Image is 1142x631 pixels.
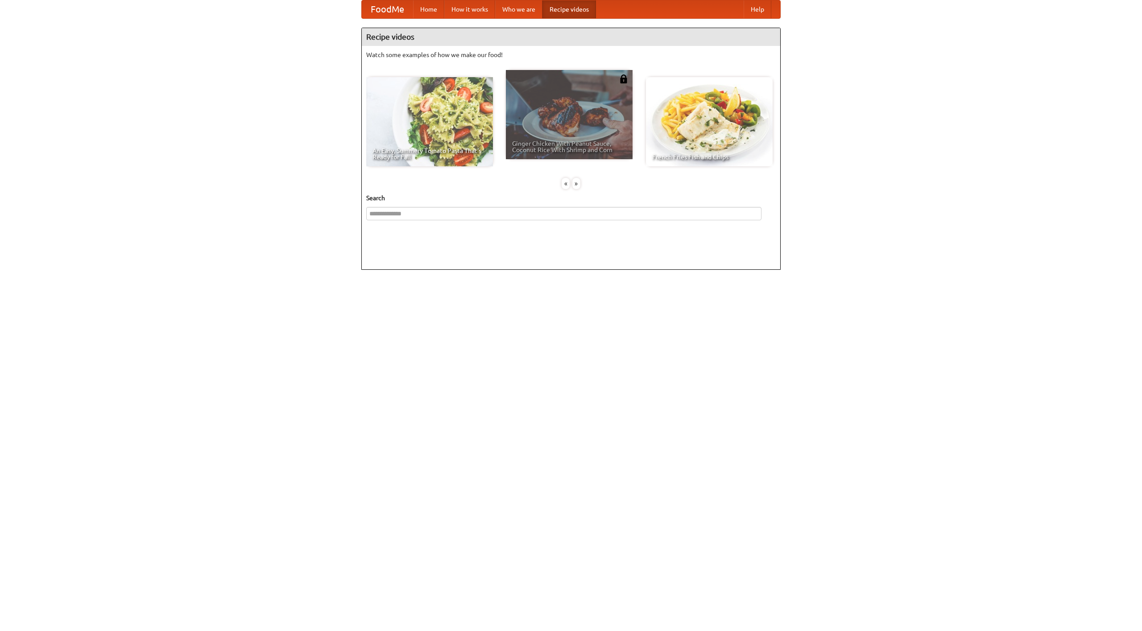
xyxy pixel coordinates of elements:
[413,0,444,18] a: Home
[542,0,596,18] a: Recipe videos
[372,148,487,160] span: An Easy, Summery Tomato Pasta That's Ready for Fall
[366,194,776,202] h5: Search
[366,50,776,59] p: Watch some examples of how we make our food!
[362,0,413,18] a: FoodMe
[619,74,628,83] img: 483408.png
[444,0,495,18] a: How it works
[646,77,773,166] a: French Fries Fish and Chips
[366,77,493,166] a: An Easy, Summery Tomato Pasta That's Ready for Fall
[652,154,766,160] span: French Fries Fish and Chips
[495,0,542,18] a: Who we are
[572,178,580,189] div: »
[562,178,570,189] div: «
[744,0,771,18] a: Help
[362,28,780,46] h4: Recipe videos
